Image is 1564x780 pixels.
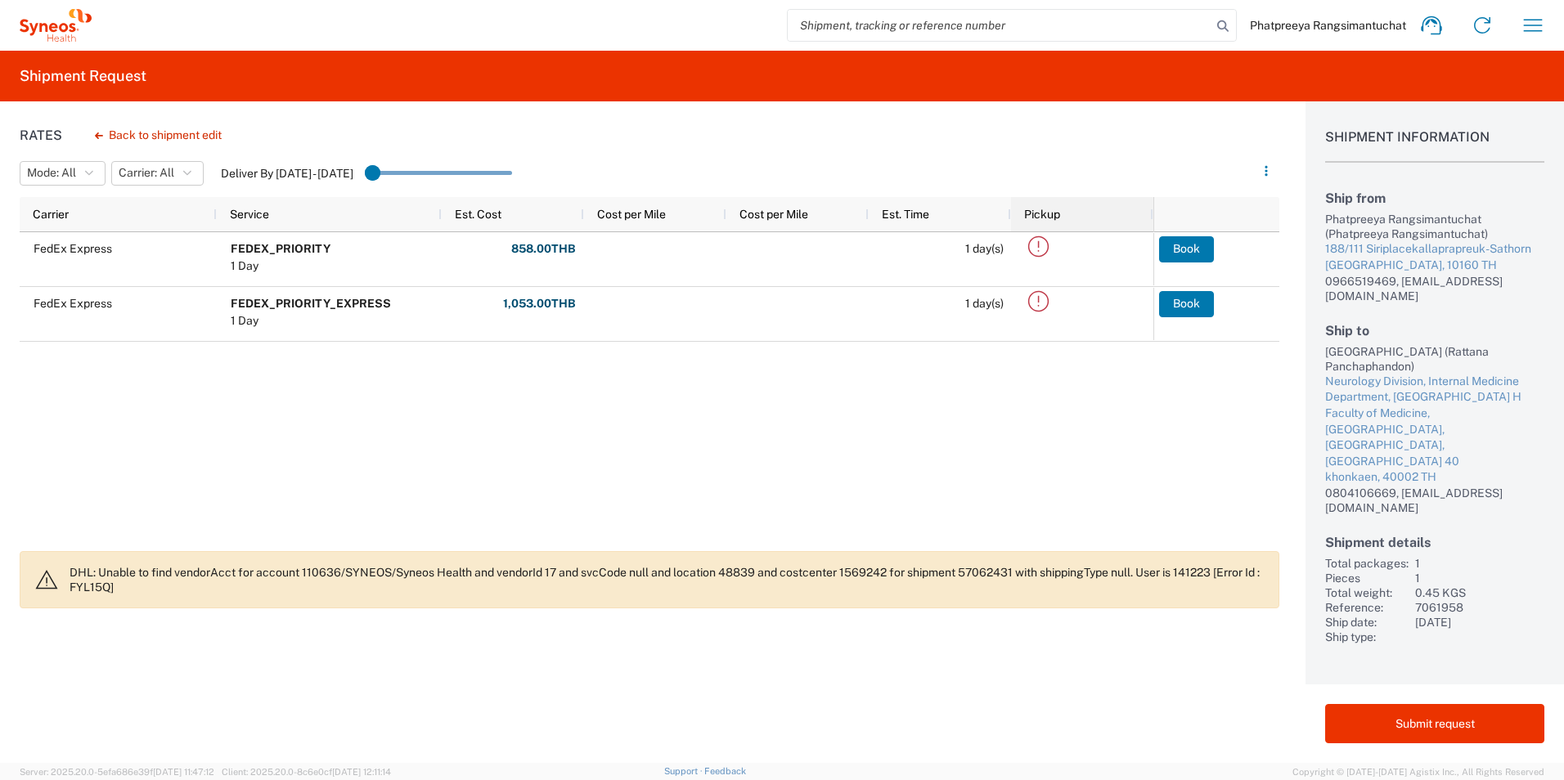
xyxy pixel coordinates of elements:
strong: 1,053.00 THB [503,296,576,312]
button: Book [1159,236,1214,262]
span: Cost per Mile [739,208,808,221]
button: Mode: All [20,161,106,186]
span: Cost per Mile [597,208,666,221]
div: 1 [1415,571,1544,585]
div: 188/111 Siriplacekallaprapreuk-Sathorn [1325,241,1544,258]
div: khonkaen, 40002 TH [1325,469,1544,486]
div: [GEOGRAPHIC_DATA], 10160 TH [1325,258,1544,274]
span: Copyright © [DATE]-[DATE] Agistix Inc., All Rights Reserved [1292,764,1544,779]
span: 1 day(s) [965,297,1004,310]
span: Est. Cost [455,208,501,221]
a: Feedback [704,766,746,776]
button: 858.00THB [510,236,577,262]
div: 1 Day [231,258,330,275]
h1: Rates [20,128,62,143]
span: Server: 2025.20.0-5efa686e39f [20,767,214,777]
p: DHL: Unable to find vendorAcct for account 110636/SYNEOS/Syneos Health and vendorId 17 and svcCod... [70,565,1265,594]
b: FEDEX_PRIORITY [231,242,330,255]
span: Service [230,208,269,221]
div: 0.45 KGS [1415,585,1544,600]
strong: 858.00 THB [511,241,576,257]
button: 1,053.00THB [502,291,577,317]
span: Carrier [33,208,69,221]
h2: Ship from [1325,191,1544,206]
button: Carrier: All [111,161,204,186]
h1: Shipment Information [1325,129,1544,163]
button: Submit request [1325,704,1544,743]
a: Neurology Division, Internal Medicine Department, [GEOGRAPHIC_DATA] H Faculty of Medicine, [GEOGR... [1325,374,1544,486]
span: Client: 2025.20.0-8c6e0cf [222,767,391,777]
span: 1 day(s) [965,242,1004,255]
span: Pickup [1024,208,1060,221]
div: Ship type: [1325,630,1409,644]
div: Phatpreeya Rangsimantuchat (Phatpreeya Rangsimantuchat) [1325,212,1544,241]
div: 1 Day [231,312,391,329]
span: [DATE] 11:47:12 [153,767,214,777]
a: 188/111 Siriplacekallaprapreuk-Sathorn[GEOGRAPHIC_DATA], 10160 TH [1325,241,1544,273]
div: [GEOGRAPHIC_DATA] (Rattana Panchaphandon) [1325,344,1544,374]
div: Neurology Division, Internal Medicine Department, [GEOGRAPHIC_DATA] H Faculty of Medicine, [GEOGR... [1325,374,1544,470]
div: [DATE] [1415,615,1544,630]
a: Support [664,766,705,776]
div: Ship date: [1325,615,1409,630]
h2: Shipment details [1325,535,1544,550]
div: Total weight: [1325,585,1409,600]
span: Phatpreeya Rangsimantuchat [1250,18,1406,33]
h2: Shipment Request [20,66,146,86]
span: FedEx Express [34,242,112,255]
span: [DATE] 12:11:14 [332,767,391,777]
b: FEDEX_PRIORITY_EXPRESS [231,297,391,310]
label: Deliver By [DATE] - [DATE] [221,166,353,181]
div: Pieces [1325,571,1409,585]
div: Total packages: [1325,556,1409,571]
div: 1 [1415,556,1544,571]
div: 0804106669, [EMAIL_ADDRESS][DOMAIN_NAME] [1325,486,1544,515]
button: Book [1159,291,1214,317]
span: Est. Time [882,208,929,221]
span: Carrier: All [119,165,174,181]
button: Back to shipment edit [82,121,235,150]
input: Shipment, tracking or reference number [788,10,1211,41]
div: 7061958 [1415,600,1544,615]
span: FedEx Express [34,297,112,310]
div: 0966519469, [EMAIL_ADDRESS][DOMAIN_NAME] [1325,274,1544,303]
span: Mode: All [27,165,76,181]
h2: Ship to [1325,323,1544,338]
div: Reference: [1325,600,1409,615]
